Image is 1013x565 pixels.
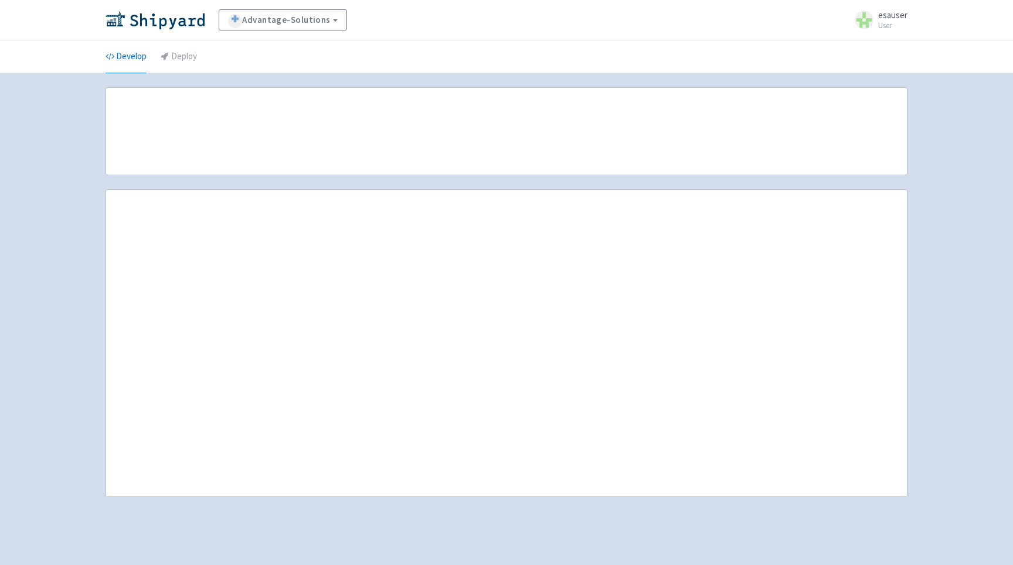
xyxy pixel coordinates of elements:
[161,40,197,73] a: Deploy
[878,22,907,29] small: User
[848,11,907,29] a: esauser User
[106,40,147,73] a: Develop
[219,9,347,30] a: Advantage-Solutions
[106,11,205,29] img: Shipyard logo
[878,9,907,21] span: esauser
